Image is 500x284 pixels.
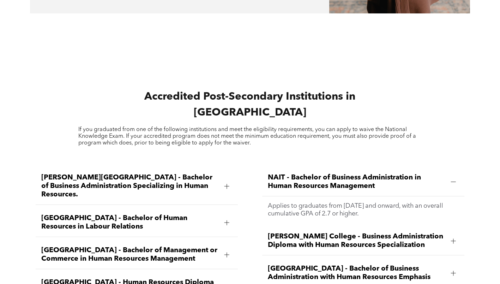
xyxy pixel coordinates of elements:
[144,91,355,118] span: Accredited Post-Secondary Institutions in [GEOGRAPHIC_DATA]
[41,246,219,263] span: [GEOGRAPHIC_DATA] - Bachelor of Management or Commerce in Human Resources Management
[268,265,445,282] span: [GEOGRAPHIC_DATA] - Bachelor of Business Administration with Human Resources Emphasis
[41,214,219,231] span: [GEOGRAPHIC_DATA] - Bachelor of Human Resources in Labour Relations
[268,173,445,190] span: NAIT - Bachelor of Business Administration in Human Resources Management
[78,127,416,146] span: If you graduated from one of the following institutions and meet the eligibility requirements, yo...
[268,202,459,218] p: Applies to graduates from [DATE] and onward, with an overall cumulative GPA of 2.7 or higher.
[41,173,219,199] span: [PERSON_NAME][GEOGRAPHIC_DATA] - Bachelor of Business Administration Specializing in Human Resour...
[268,232,445,249] span: [PERSON_NAME] College - Business Administration Diploma with Human Resources Specialization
